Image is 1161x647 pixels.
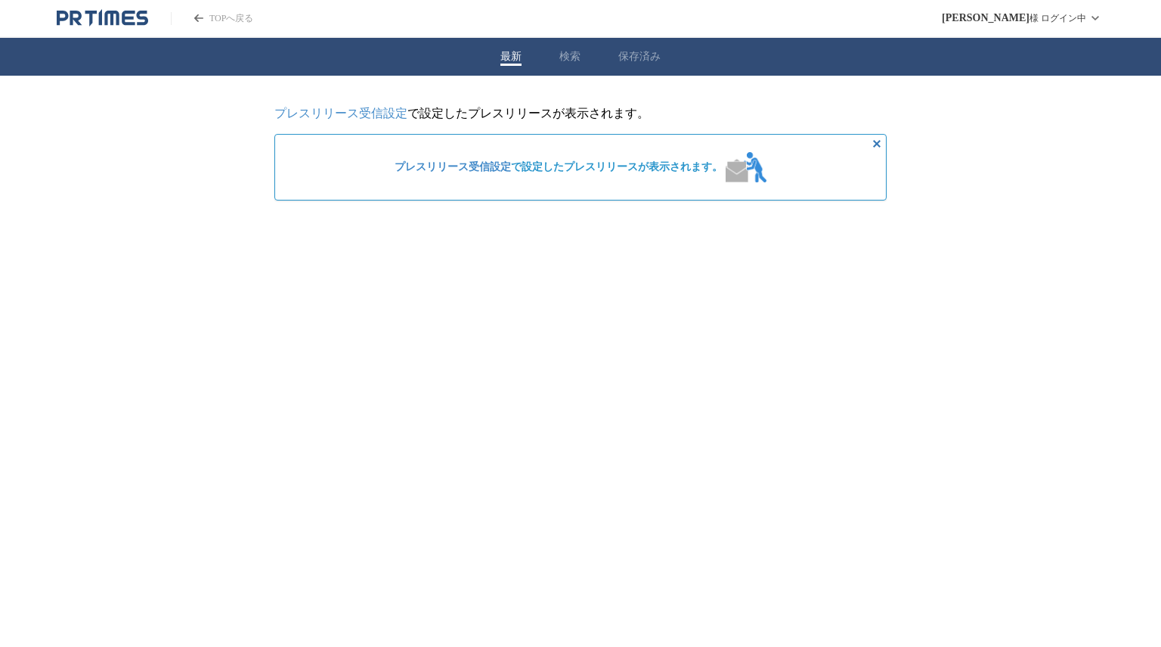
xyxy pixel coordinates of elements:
button: 保存済み [618,50,661,64]
p: で設定したプレスリリースが表示されます。 [274,106,887,122]
a: プレスリリース受信設定 [395,161,511,173]
button: 検索 [559,50,580,64]
a: PR TIMESのトップページはこちら [171,12,253,25]
span: で設定したプレスリリースが表示されます。 [395,160,723,174]
button: 非表示にする [868,135,886,153]
button: 最新 [500,50,522,64]
a: PR TIMESのトップページはこちら [57,9,148,27]
a: プレスリリース受信設定 [274,107,407,120]
span: [PERSON_NAME] [942,12,1029,24]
